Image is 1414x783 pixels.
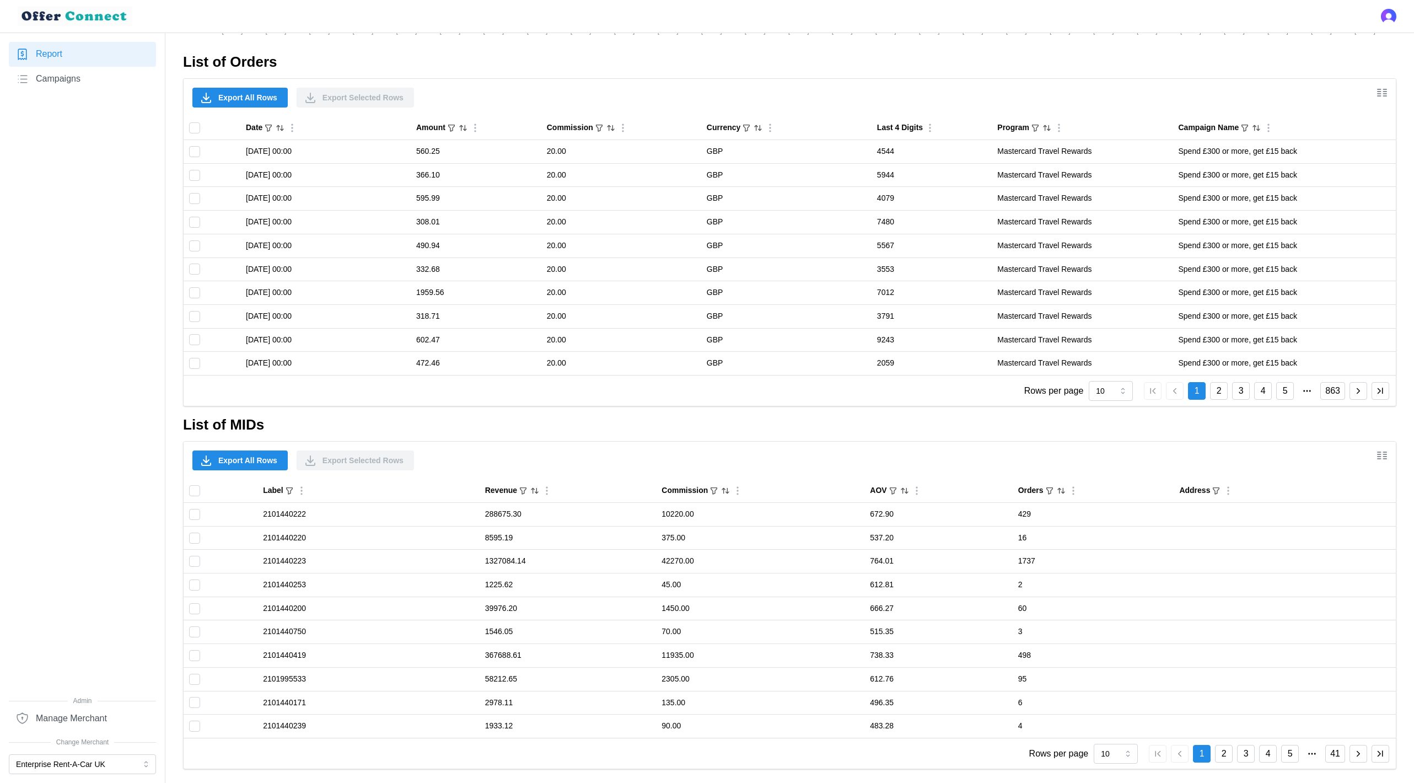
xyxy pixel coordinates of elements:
[864,691,1012,715] td: 496.35
[864,715,1012,738] td: 483.28
[189,580,200,591] input: Toggle select row
[9,737,156,748] span: Change Merchant
[1013,573,1174,597] td: 2
[1188,382,1206,400] button: 1
[1381,9,1396,24] button: Open user button
[480,715,657,738] td: 1933.12
[189,721,200,732] input: Toggle select row
[992,140,1173,164] td: Mastercard Travel Rewards
[656,573,864,597] td: 45.00
[992,304,1173,328] td: Mastercard Travel Rewards
[480,691,657,715] td: 2978.11
[1325,745,1345,763] button: 41
[1254,382,1272,400] button: 4
[1013,644,1174,668] td: 498
[656,715,864,738] td: 90.00
[872,258,992,281] td: 3553
[257,526,480,550] td: 2101440220
[458,123,468,133] button: Sort by Amount descending
[1180,27,1201,35] tspan: [DATE]
[606,123,616,133] button: Sort by Commission descending
[753,123,763,133] button: Sort by Currency ascending
[411,328,541,352] td: 602.47
[875,27,896,35] tspan: [DATE]
[541,328,701,352] td: 20.00
[189,674,200,685] input: Toggle select row
[997,122,1029,134] div: Program
[1262,122,1275,134] button: Column Actions
[1018,485,1044,497] div: Orders
[411,258,541,281] td: 332.68
[864,526,1012,550] td: 537.20
[1013,620,1174,644] td: 3
[1050,27,1071,35] tspan: [DATE]
[541,234,701,258] td: 20.00
[701,187,872,211] td: GBP
[701,163,872,187] td: GBP
[872,234,992,258] td: 5567
[1373,83,1391,102] button: Show/Hide columns
[701,211,872,234] td: GBP
[411,352,541,375] td: 472.46
[872,304,992,328] td: 3791
[992,234,1173,258] td: Mastercard Travel Rewards
[1013,691,1174,715] td: 6
[189,626,200,637] input: Toggle select row
[656,550,864,573] td: 42270.00
[1024,384,1084,398] p: Rows per page
[240,258,411,281] td: [DATE] 00:00
[257,691,480,715] td: 2101440171
[656,597,864,620] td: 1450.00
[1042,123,1052,133] button: Sort by Program ascending
[189,170,200,181] input: Toggle select row
[240,187,411,211] td: [DATE] 00:00
[411,187,541,211] td: 595.99
[411,163,541,187] td: 366.10
[469,122,481,134] button: Column Actions
[1013,550,1174,573] td: 1737
[1222,485,1234,497] button: Column Actions
[1006,27,1027,35] tspan: [DATE]
[992,352,1173,375] td: Mastercard Travel Rewards
[1281,745,1299,763] button: 5
[658,27,679,35] tspan: [DATE]
[701,27,722,35] tspan: [DATE]
[1276,382,1294,400] button: 5
[240,140,411,164] td: [DATE] 00:00
[1210,382,1228,400] button: 2
[764,122,776,134] button: Column Actions
[36,712,107,726] span: Manage Merchant
[297,88,414,108] button: Export Selected Rows
[541,485,553,497] button: Column Actions
[864,597,1012,620] td: 666.27
[9,754,156,774] button: Enterprise Rent-A-Car UK
[1056,486,1066,496] button: Sort by Orders descending
[286,122,298,134] button: Column Actions
[864,573,1012,597] td: 612.81
[183,415,1396,435] h2: List of MIDs
[745,27,766,35] tspan: [DATE]
[1179,122,1239,134] div: Campaign Name
[480,644,657,668] td: 367688.61
[240,281,411,305] td: [DATE] 00:00
[240,352,411,375] td: [DATE] 00:00
[257,620,480,644] td: 2101440750
[992,211,1173,234] td: Mastercard Travel Rewards
[1067,485,1079,497] button: Column Actions
[1173,328,1396,352] td: Spend £300 or more, get £15 back
[1381,9,1396,24] img: 's logo
[1267,27,1288,35] tspan: [DATE]
[9,706,156,731] a: Manage Merchant
[617,122,629,134] button: Column Actions
[864,503,1012,527] td: 672.90
[1053,122,1065,134] button: Column Actions
[189,193,200,204] input: Toggle select row
[411,234,541,258] td: 490.94
[411,281,541,305] td: 1959.56
[480,526,657,550] td: 8595.19
[919,27,940,35] tspan: [DATE]
[416,122,445,134] div: Amount
[9,42,156,67] a: Report
[1224,27,1245,35] tspan: [DATE]
[189,240,200,251] input: Toggle select row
